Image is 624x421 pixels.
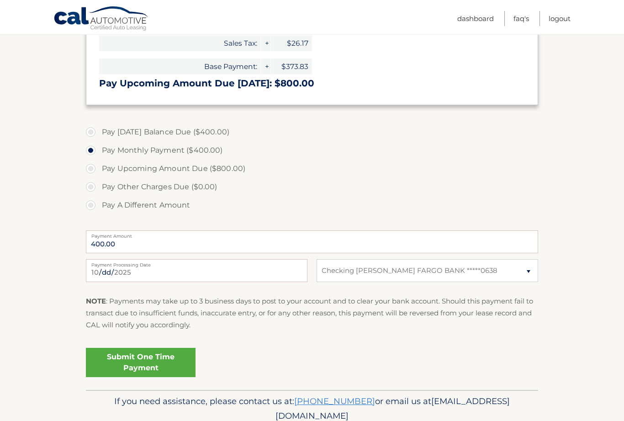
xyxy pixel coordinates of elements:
label: Payment Amount [86,230,538,238]
h3: Pay Upcoming Amount Due [DATE]: $800.00 [99,78,525,89]
span: $373.83 [271,59,312,75]
a: Dashboard [457,11,494,26]
label: Payment Processing Date [86,259,307,266]
input: Payment Date [86,259,307,282]
span: Base Payment: [99,59,261,75]
span: + [261,35,270,51]
p: : Payments may take up to 3 business days to post to your account and to clear your bank account.... [86,295,538,331]
label: Pay A Different Amount [86,196,538,214]
span: $26.17 [271,35,312,51]
input: Payment Amount [86,230,538,253]
a: [PHONE_NUMBER] [294,396,375,406]
label: Pay [DATE] Balance Due ($400.00) [86,123,538,141]
strong: NOTE [86,297,106,305]
a: FAQ's [513,11,529,26]
a: Cal Automotive [53,6,149,32]
span: + [261,59,270,75]
label: Pay Other Charges Due ($0.00) [86,178,538,196]
span: Sales Tax: [99,35,261,51]
a: Logout [549,11,571,26]
label: Pay Upcoming Amount Due ($800.00) [86,160,538,178]
label: Pay Monthly Payment ($400.00) [86,141,538,160]
a: Submit One Time Payment [86,348,196,377]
